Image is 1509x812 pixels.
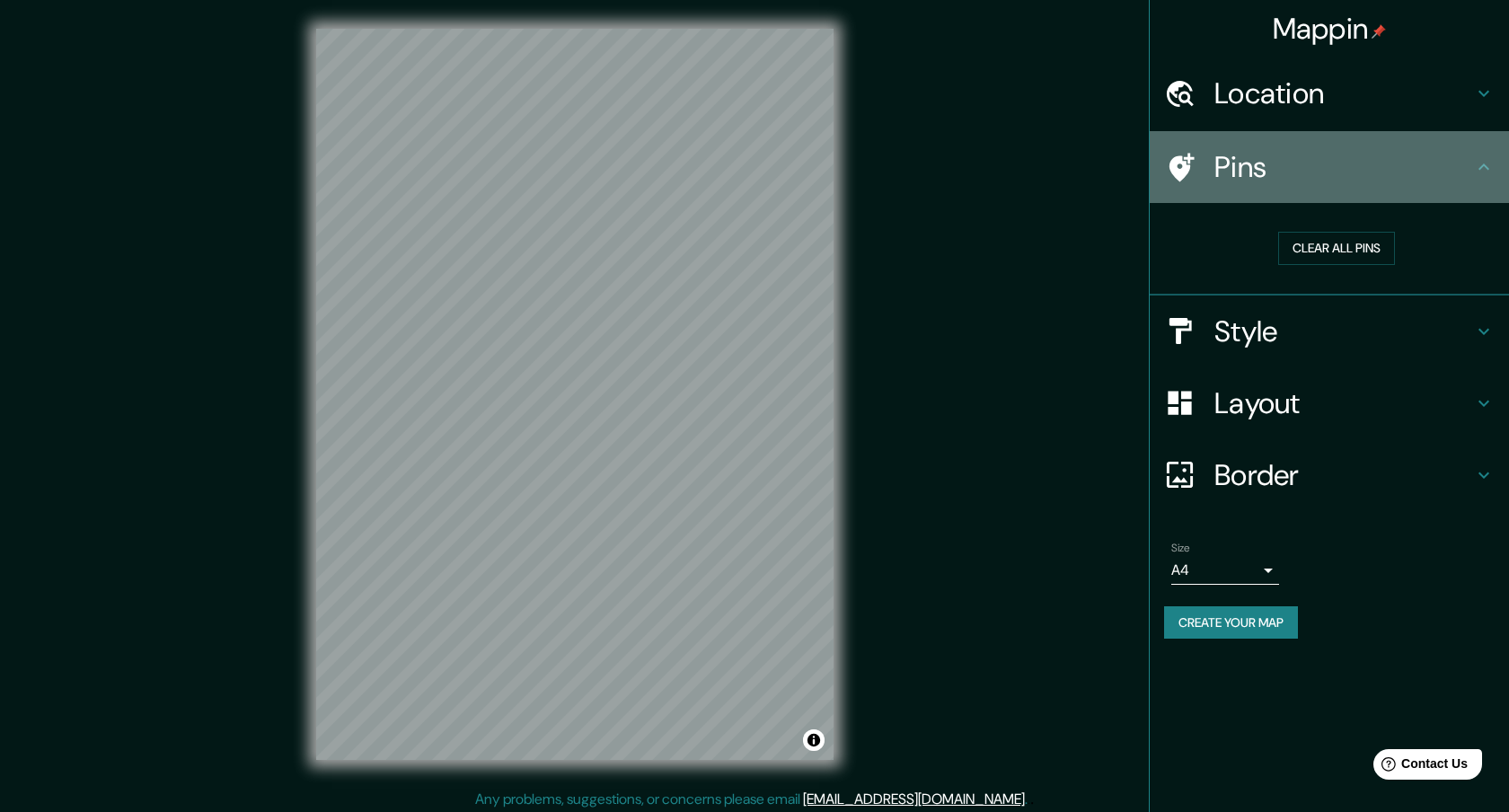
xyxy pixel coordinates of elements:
img: pin-icon.png [1372,24,1386,39]
h4: Location [1214,75,1473,111]
button: Clear all pins [1278,232,1395,265]
a: [EMAIL_ADDRESS][DOMAIN_NAME] [803,790,1025,808]
div: Style [1150,296,1509,367]
div: . [1028,789,1030,810]
button: Create your map [1164,606,1298,640]
div: . [1030,789,1034,810]
button: Toggle attribution [803,729,825,751]
div: Location [1150,57,1509,129]
h4: Style [1214,313,1473,349]
div: Pins [1150,131,1509,203]
div: Layout [1150,367,1509,439]
h4: Pins [1214,149,1473,185]
h4: Mappin [1273,11,1387,47]
iframe: Help widget launcher [1349,742,1489,792]
div: A4 [1171,556,1279,585]
h4: Layout [1214,385,1473,421]
canvas: Map [316,29,834,760]
h4: Border [1214,457,1473,493]
div: Border [1150,439,1509,511]
label: Size [1171,540,1190,555]
p: Any problems, suggestions, or concerns please email . [475,789,1028,810]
